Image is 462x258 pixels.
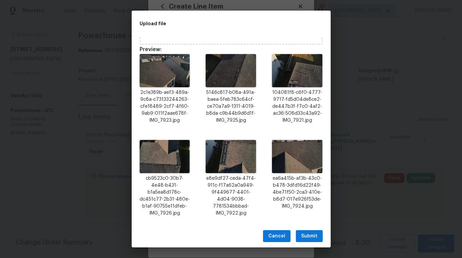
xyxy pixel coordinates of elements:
p: cb9523c0-30b7-4e48-b431-b1a5ea8d178c-dc451c77-2b31-480e-b1af-90755e11dfeb-IMG_7926.jpg [140,175,190,217]
button: Submit [296,230,323,242]
img: 2Q== [140,54,190,87]
h2: Upload file [140,20,293,27]
img: 2Q== [272,140,322,173]
img: Z [206,54,256,87]
span: Submit [301,232,317,240]
p: 2c1e389b-aef3-489a-9c8a-c73133244263-cfe18489-2cf7-4f60-9ab9-011f2aae678f-IMG_7923.jpg [140,89,190,124]
p: ea6a415b-af3b-43c0-b478-3dfd16d22f49-4be71f50-2ca3-410e-b8d7-017e926f53de-IMG_7924.jpg [272,175,322,210]
img: Z [140,140,190,173]
img: 9k= [272,54,322,87]
p: 5146c817-b08a-491a-baea-5feb783c64cf-ce70a7a9-1311-4019-b8da-c9b44b9d6d1f-IMG_7925.jpg [206,89,256,124]
p: e8e9df27-ceda-47f4-911c-f17a62a0a949-9f449677-4401-4d04-9038-7781534bbbad-IMG_7922.jpg [206,175,256,217]
p: 104081f8-c6f0-4777-9717-fd5d04de8ce2-de447b3f-f7c0-4af2-ac36-508d33c43a92-IMG_7921.jpg [272,89,322,124]
img: 2Q== [206,140,256,173]
button: Cancel [263,230,291,242]
span: Cancel [268,232,285,240]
